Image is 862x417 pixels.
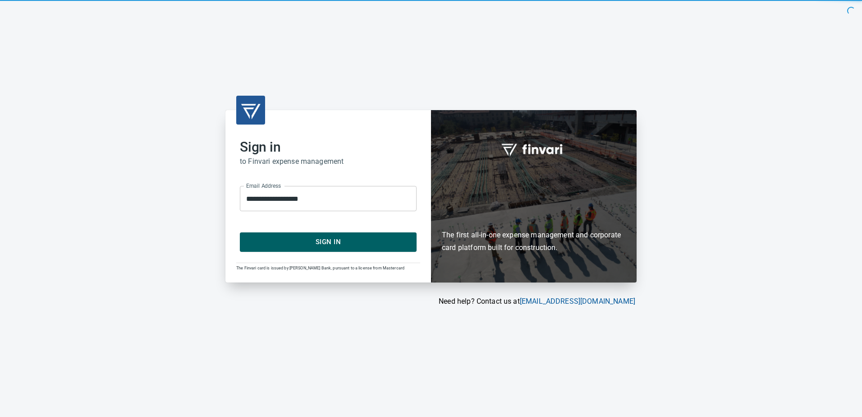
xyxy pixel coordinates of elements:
p: Need help? Contact us at [225,296,635,307]
h6: to Finvari expense management [240,155,417,168]
span: Sign In [250,236,407,248]
h6: The first all-in-one expense management and corporate card platform built for construction. [442,176,626,254]
img: transparent_logo.png [240,99,261,121]
button: Sign In [240,232,417,251]
h2: Sign in [240,139,417,155]
span: The Finvari card is issued by [PERSON_NAME] Bank, pursuant to a license from Mastercard [236,266,404,270]
div: Finvari [431,110,637,282]
img: fullword_logo_white.png [500,139,568,159]
a: [EMAIL_ADDRESS][DOMAIN_NAME] [520,297,635,306]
